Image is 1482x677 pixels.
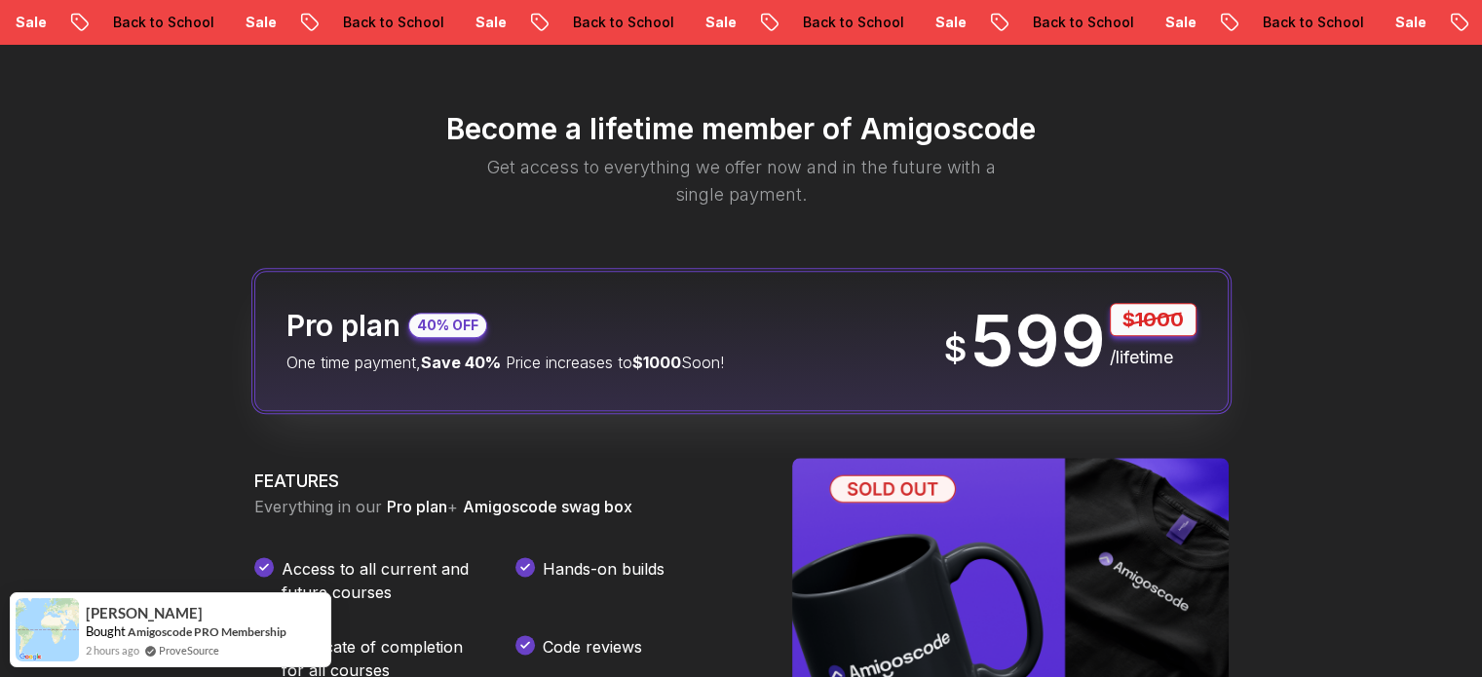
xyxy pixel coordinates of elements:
p: One time payment, Price increases to Soon! [286,351,724,374]
p: Back to School [1219,13,1351,32]
p: Sale [662,13,724,32]
p: Back to School [299,13,432,32]
h2: Pro plan [286,308,400,343]
h2: Become a lifetime member of Amigoscode [157,111,1326,146]
span: Bought [86,623,126,639]
p: Back to School [529,13,662,32]
p: Back to School [759,13,892,32]
p: Access to all current and future courses [282,557,484,604]
p: /lifetime [1110,344,1197,371]
span: Pro plan [387,497,447,516]
p: $1000 [1110,303,1197,336]
p: Sale [432,13,494,32]
span: [PERSON_NAME] [86,605,203,621]
p: Get access to everything we offer now and in the future with a single payment. [461,154,1022,208]
p: Back to School [989,13,1121,32]
span: Amigoscode swag box [463,497,632,516]
p: Sale [892,13,954,32]
h3: FEATURES [254,468,745,495]
a: ProveSource [159,642,219,658]
span: 2 hours ago [86,642,139,658]
span: $ [944,329,967,368]
p: 40% OFF [417,316,478,335]
p: Hands-on builds [543,557,665,604]
p: Sale [202,13,264,32]
p: Sale [1351,13,1414,32]
img: provesource social proof notification image [16,598,79,661]
p: 599 [970,306,1106,376]
span: Save 40% [421,353,501,372]
span: $1000 [632,353,681,372]
a: Amigoscode PRO Membership [128,624,286,639]
p: Sale [1121,13,1184,32]
p: Everything in our + [254,495,745,518]
p: Back to School [69,13,202,32]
